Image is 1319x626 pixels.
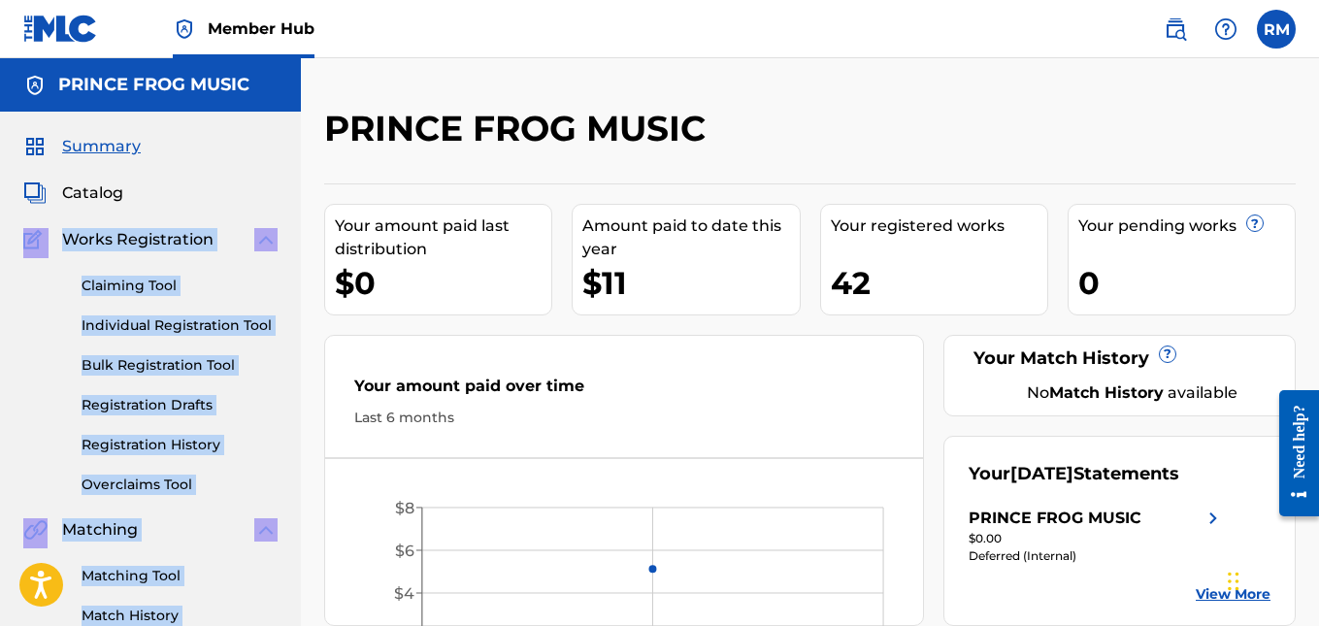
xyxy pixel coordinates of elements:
div: $0 [335,261,551,305]
a: Registration History [82,435,278,455]
span: ? [1160,346,1175,362]
a: Bulk Registration Tool [82,355,278,376]
span: Works Registration [62,228,214,251]
div: Deferred (Internal) [969,547,1225,565]
tspan: $6 [395,542,414,560]
a: Match History [82,606,278,626]
a: Overclaims Tool [82,475,278,495]
div: Your amount paid last distribution [335,214,551,261]
img: Accounts [23,74,47,97]
div: Drag [1228,552,1239,610]
a: Public Search [1156,10,1195,49]
img: expand [254,228,278,251]
div: 42 [831,261,1047,305]
span: Catalog [62,181,123,205]
img: Catalog [23,181,47,205]
span: Matching [62,518,138,542]
a: Matching Tool [82,566,278,586]
div: $11 [582,261,799,305]
div: 0 [1078,261,1295,305]
tspan: $8 [395,499,414,517]
span: Summary [62,135,141,158]
tspan: $4 [394,584,414,603]
div: Your Match History [969,346,1270,372]
img: search [1164,17,1187,41]
div: Your pending works [1078,214,1295,238]
iframe: Chat Widget [1222,533,1319,626]
iframe: Resource Center [1265,376,1319,532]
img: expand [254,518,278,542]
div: Help [1206,10,1245,49]
div: Last 6 months [354,408,894,428]
div: PRINCE FROG MUSIC [969,507,1141,530]
h5: PRINCE FROG MUSIC [58,74,249,96]
img: Top Rightsholder [173,17,196,41]
a: View More [1196,584,1270,605]
span: [DATE] [1010,463,1073,484]
div: User Menu [1257,10,1296,49]
a: SummarySummary [23,135,141,158]
img: Works Registration [23,228,49,251]
img: Summary [23,135,47,158]
span: Member Hub [208,17,314,40]
a: Individual Registration Tool [82,315,278,336]
a: Registration Drafts [82,395,278,415]
img: MLC Logo [23,15,98,43]
img: Matching [23,518,48,542]
a: PRINCE FROG MUSICright chevron icon$0.00Deferred (Internal) [969,507,1225,565]
div: No available [993,381,1270,405]
a: CatalogCatalog [23,181,123,205]
div: $0.00 [969,530,1225,547]
div: Your amount paid over time [354,375,894,408]
div: Amount paid to date this year [582,214,799,261]
span: ? [1247,215,1263,231]
a: Claiming Tool [82,276,278,296]
img: right chevron icon [1202,507,1225,530]
h2: PRINCE FROG MUSIC [324,107,715,150]
div: Your registered works [831,214,1047,238]
img: help [1214,17,1237,41]
strong: Match History [1049,383,1164,402]
div: Your Statements [969,461,1179,487]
